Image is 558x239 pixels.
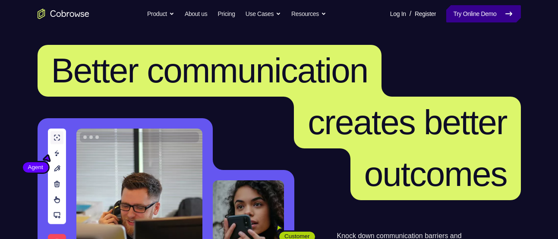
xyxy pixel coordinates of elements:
[51,51,368,90] span: Better communication
[415,5,436,22] a: Register
[390,5,406,22] a: Log In
[308,103,507,142] span: creates better
[38,9,89,19] a: Go to the home page
[246,5,281,22] button: Use Cases
[147,5,174,22] button: Product
[364,155,507,193] span: outcomes
[185,5,207,22] a: About us
[218,5,235,22] a: Pricing
[291,5,326,22] button: Resources
[446,5,520,22] a: Try Online Demo
[410,9,411,19] span: /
